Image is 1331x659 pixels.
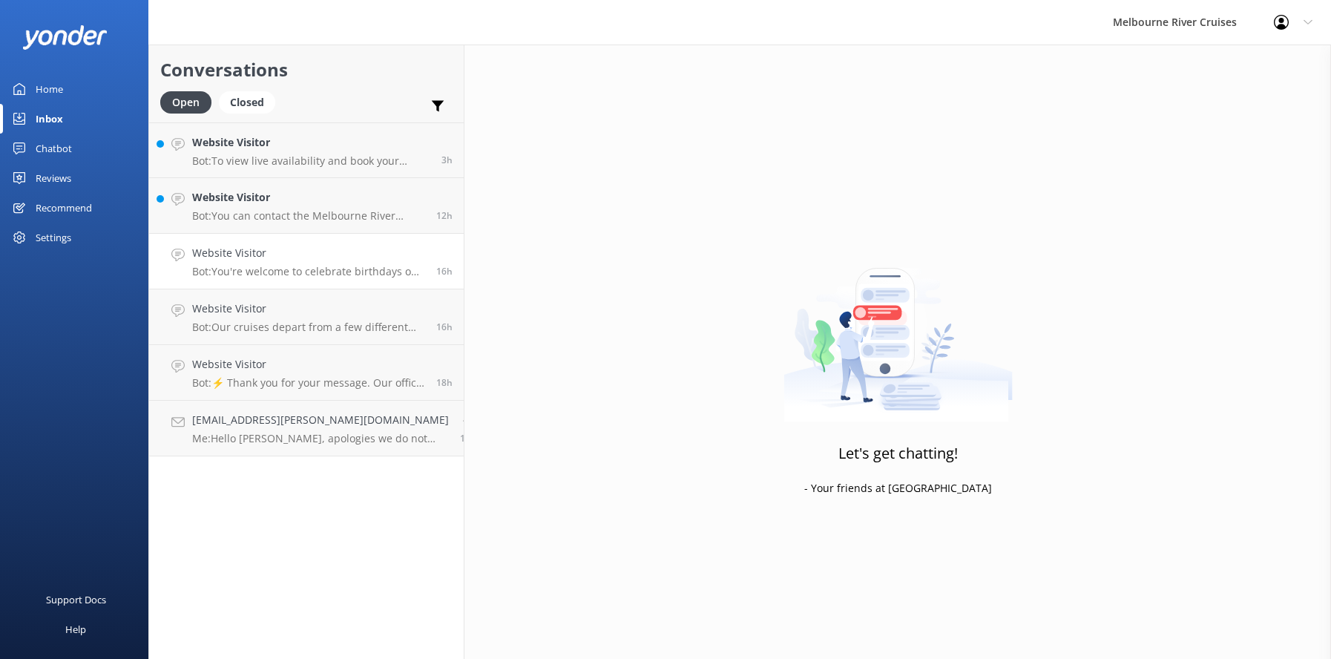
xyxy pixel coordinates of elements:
a: Website VisitorBot:You're welcome to celebrate birthdays on our dining cruises. Prices for the Sp... [149,234,464,289]
span: Aug 20 2025 02:15pm (UTC +10:00) Australia/Sydney [436,376,453,389]
a: Closed [219,94,283,110]
h4: Website Visitor [192,189,425,206]
h4: Website Visitor [192,301,425,317]
span: Aug 20 2025 05:09pm (UTC +10:00) Australia/Sydney [436,265,453,278]
div: Inbox [36,104,63,134]
h4: Website Visitor [192,134,430,151]
div: Closed [219,91,275,114]
span: Aug 21 2025 05:59am (UTC +10:00) Australia/Sydney [441,154,453,166]
div: Settings [36,223,71,252]
a: Website VisitorBot:⚡ Thank you for your message. Our office hours are Mon - Fri 9.30am - 5pm. We'... [149,345,464,401]
h4: Website Visitor [192,245,425,261]
span: Aug 20 2025 05:05pm (UTC +10:00) Australia/Sydney [436,321,453,333]
img: artwork of a man stealing a conversation from at giant smartphone [783,237,1013,422]
h2: Conversations [160,56,453,84]
a: Website VisitorBot:To view live availability and book your Melbourne River Cruise experience, ple... [149,122,464,178]
p: Bot: To view live availability and book your Melbourne River Cruise experience, please visit [URL... [192,154,430,168]
a: Website VisitorBot:Our cruises depart from a few different locations along [GEOGRAPHIC_DATA] and ... [149,289,464,345]
h4: [EMAIL_ADDRESS][PERSON_NAME][DOMAIN_NAME] [192,412,449,428]
div: Home [36,74,63,104]
a: Website VisitorBot:You can contact the Melbourne River Cruises team by emailing [EMAIL_ADDRESS][D... [149,178,464,234]
div: Help [65,614,86,644]
a: [EMAIL_ADDRESS][PERSON_NAME][DOMAIN_NAME]Me:Hello [PERSON_NAME], apologies we do not have the din... [149,401,464,456]
div: Support Docs [46,585,106,614]
span: Aug 20 2025 08:17pm (UTC +10:00) Australia/Sydney [436,209,453,222]
p: Me: Hello [PERSON_NAME], apologies we do not have the dinner cruise operating tonight. We still h... [192,432,449,445]
h3: Let's get chatting! [838,442,958,465]
img: yonder-white-logo.png [22,25,108,50]
div: Chatbot [36,134,72,163]
span: Aug 20 2025 01:55pm (UTC +10:00) Australia/Sydney [460,432,476,445]
p: - Your friends at [GEOGRAPHIC_DATA] [804,480,992,496]
a: Open [160,94,219,110]
div: Recommend [36,193,92,223]
p: Bot: Our cruises depart from a few different locations along [GEOGRAPHIC_DATA] and Federation [GE... [192,321,425,334]
p: Bot: ⚡ Thank you for your message. Our office hours are Mon - Fri 9.30am - 5pm. We'll get back to... [192,376,425,390]
div: Open [160,91,211,114]
p: Bot: You're welcome to celebrate birthdays on our dining cruises. Prices for the Spirit of Melbou... [192,265,425,278]
p: Bot: You can contact the Melbourne River Cruises team by emailing [EMAIL_ADDRESS][DOMAIN_NAME]. V... [192,209,425,223]
div: Reviews [36,163,71,193]
h4: Website Visitor [192,356,425,373]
